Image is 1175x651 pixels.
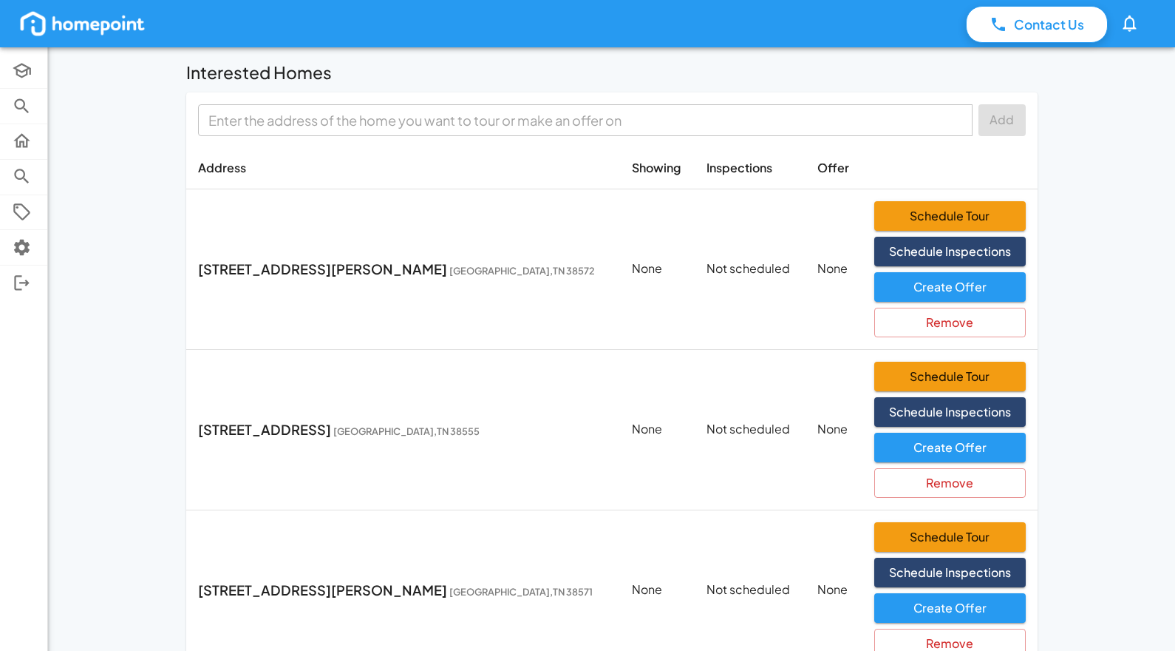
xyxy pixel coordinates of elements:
p: None [632,260,683,277]
input: Enter the address of the home you want to tour or make an offer on [202,109,944,132]
p: Not scheduled [706,421,794,438]
p: Not scheduled [706,260,794,277]
p: Showing [632,160,683,177]
p: Offer [817,160,851,177]
span: [GEOGRAPHIC_DATA] , TN 38572 [449,265,595,277]
button: Create Offer [874,593,1025,623]
img: homepoint_logo_white.png [18,9,147,38]
button: Schedule Inspections [874,397,1025,427]
button: Create Offer [874,433,1025,462]
p: Inspections [706,160,794,177]
p: Address [198,160,608,177]
p: Not scheduled [706,581,794,598]
p: None [817,260,851,277]
button: Remove [874,468,1025,498]
button: Schedule Inspections [874,237,1025,266]
span: [GEOGRAPHIC_DATA] , TN 38555 [333,425,480,437]
button: Schedule Tour [874,522,1025,552]
p: [STREET_ADDRESS][PERSON_NAME] [198,259,608,279]
button: Schedule Tour [874,201,1025,231]
button: Create Offer [874,272,1025,302]
h6: Interested Homes [186,59,332,87]
p: [STREET_ADDRESS] [198,419,608,439]
p: Contact Us [1014,15,1084,34]
button: Schedule Inspections [874,558,1025,587]
p: None [632,581,683,598]
p: None [817,581,851,598]
button: Remove [874,308,1025,337]
button: Schedule Tour [874,362,1025,391]
p: None [817,421,851,438]
p: None [632,421,683,438]
p: [STREET_ADDRESS][PERSON_NAME] [198,580,608,600]
span: [GEOGRAPHIC_DATA] , TN 38571 [449,586,593,598]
